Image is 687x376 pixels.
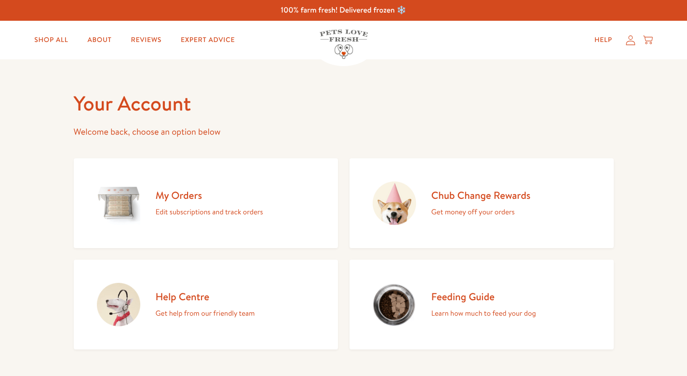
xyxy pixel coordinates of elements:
[74,125,614,139] p: Welcome back, choose an option below
[74,90,614,117] h1: Your Account
[431,206,531,218] p: Get money off your orders
[431,189,531,202] h2: Chub Change Rewards
[123,30,169,50] a: Reviews
[80,30,119,50] a: About
[156,307,255,320] p: Get help from our friendly team
[173,30,242,50] a: Expert Advice
[156,290,255,303] h2: Help Centre
[350,158,614,248] a: Chub Change Rewards Get money off your orders
[587,30,620,50] a: Help
[431,307,536,320] p: Learn how much to feed your dog
[156,189,263,202] h2: My Orders
[431,290,536,303] h2: Feeding Guide
[27,30,76,50] a: Shop All
[74,260,338,349] a: Help Centre Get help from our friendly team
[74,158,338,248] a: My Orders Edit subscriptions and track orders
[156,206,263,218] p: Edit subscriptions and track orders
[320,29,368,59] img: Pets Love Fresh
[350,260,614,349] a: Feeding Guide Learn how much to feed your dog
